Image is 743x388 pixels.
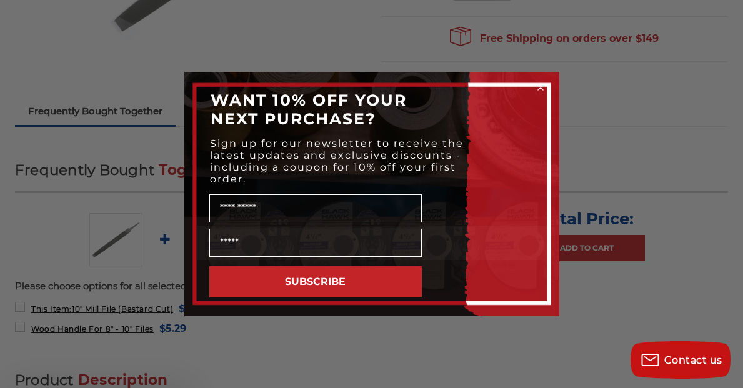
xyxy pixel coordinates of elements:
span: Sign up for our newsletter to receive the latest updates and exclusive discounts - including a co... [210,137,464,185]
button: Close dialog [534,81,547,94]
input: Email [209,229,422,257]
span: Contact us [664,354,722,366]
button: SUBSCRIBE [209,266,422,297]
span: WANT 10% OFF YOUR NEXT PURCHASE? [211,91,407,128]
button: Contact us [631,341,731,379]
